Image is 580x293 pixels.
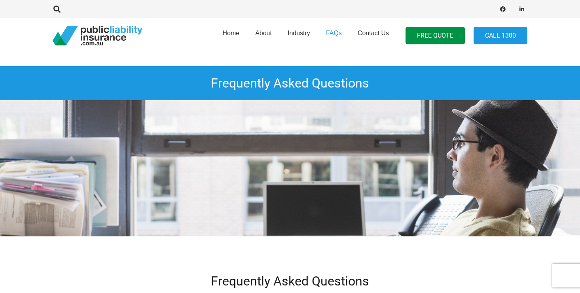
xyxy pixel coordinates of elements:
[288,30,310,36] span: Industry
[497,4,508,15] a: Facebook
[247,15,280,56] a: About
[318,15,350,56] a: FAQs
[53,26,142,46] a: pli_logotransparent
[358,30,389,36] span: Contact Us
[255,30,272,36] span: About
[326,30,342,36] span: FAQs
[214,15,247,56] a: Home
[49,6,65,13] a: Search
[350,15,397,56] a: Contact Us
[516,4,527,15] a: LinkedIn
[222,30,239,36] span: Home
[53,274,527,289] h2: Frequently Asked Questions
[406,27,465,45] a: FREE QUOTE
[280,15,318,56] a: Industry
[474,27,527,45] a: Call 1300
